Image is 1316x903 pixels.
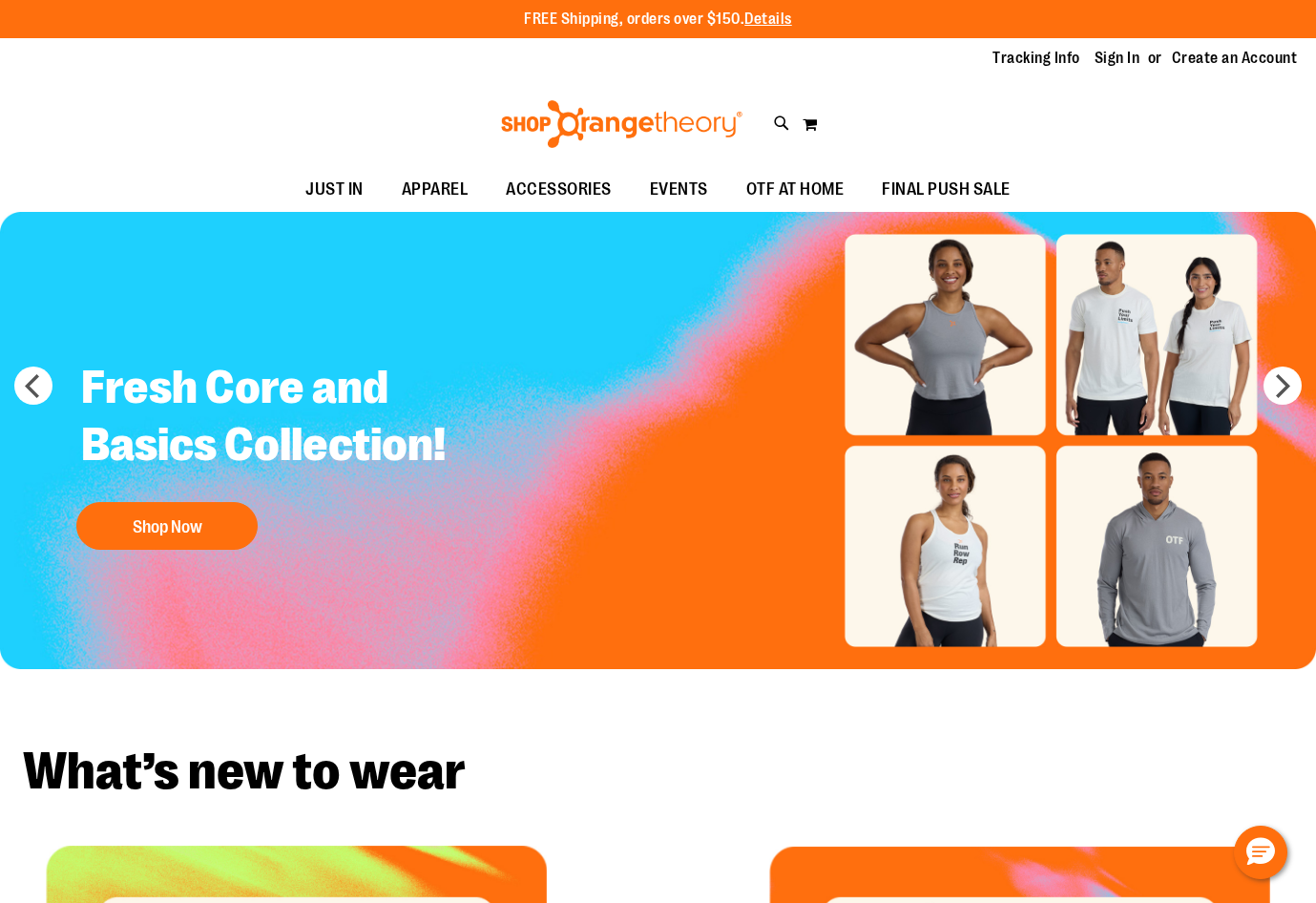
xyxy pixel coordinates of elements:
[744,10,792,28] a: Details
[650,168,708,211] span: EVENTS
[383,168,488,212] a: APPAREL
[882,168,1011,211] span: FINAL PUSH SALE
[1172,48,1298,69] a: Create an Account
[992,48,1080,69] a: Tracking Info
[487,168,631,212] a: ACCESSORIES
[1234,826,1287,879] button: Hello, have a question? Let’s chat.
[67,345,528,559] a: Fresh Core and Basics Collection! Shop Now
[76,502,258,550] button: Shop Now
[305,168,364,211] span: JUST IN
[498,100,745,148] img: Shop Orangetheory
[402,168,469,211] span: APPAREL
[67,345,528,493] h2: Fresh Core and Basics Collection!
[14,367,52,405] button: prev
[286,168,383,212] a: JUST IN
[863,168,1030,212] a: FINAL PUSH SALE
[631,168,727,212] a: EVENTS
[727,168,864,212] a: OTF AT HOME
[524,9,792,31] p: FREE Shipping, orders over $150.
[746,168,845,211] span: OTF AT HOME
[1264,367,1302,405] button: next
[1095,48,1140,69] a: Sign In
[506,168,612,211] span: ACCESSORIES
[23,745,1293,798] h2: What’s new to wear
